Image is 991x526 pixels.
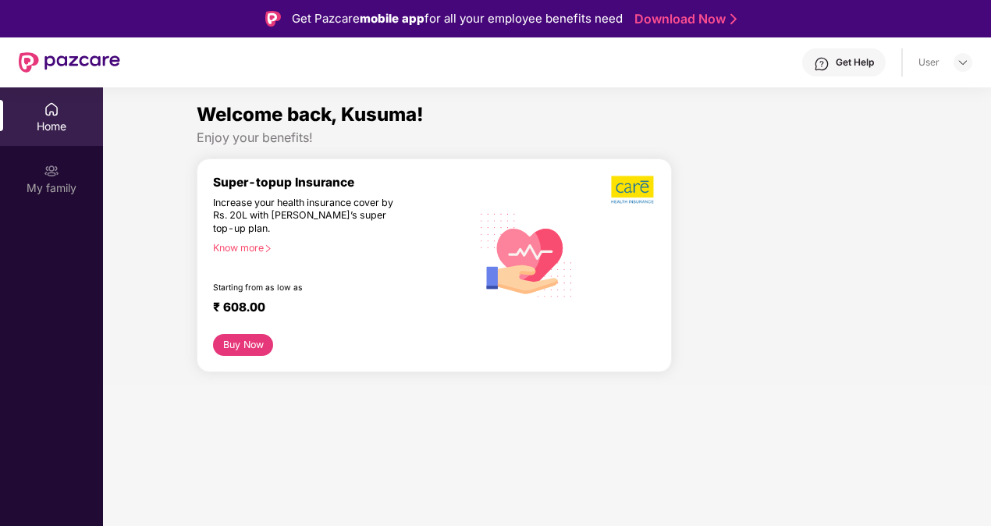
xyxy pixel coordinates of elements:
[634,11,732,27] a: Download Now
[213,334,273,356] button: Buy Now
[265,11,281,27] img: Logo
[197,103,424,126] span: Welcome back, Kusuma!
[197,130,897,146] div: Enjoy your benefits!
[213,197,404,236] div: Increase your health insurance cover by Rs. 20L with [PERSON_NAME]’s super top-up plan.
[957,56,969,69] img: svg+xml;base64,PHN2ZyBpZD0iRHJvcGRvd24tMzJ4MzIiIHhtbG5zPSJodHRwOi8vd3d3LnczLm9yZy8yMDAwL3N2ZyIgd2...
[213,175,471,190] div: Super-topup Insurance
[471,198,582,311] img: svg+xml;base64,PHN2ZyB4bWxucz0iaHR0cDovL3d3dy53My5vcmcvMjAwMC9zdmciIHhtbG5zOnhsaW5rPSJodHRwOi8vd3...
[44,101,59,117] img: svg+xml;base64,PHN2ZyBpZD0iSG9tZSIgeG1sbnM9Imh0dHA6Ly93d3cudzMub3JnLzIwMDAvc3ZnIiB3aWR0aD0iMjAiIG...
[360,11,424,26] strong: mobile app
[292,9,623,28] div: Get Pazcare for all your employee benefits need
[611,175,655,204] img: b5dec4f62d2307b9de63beb79f102df3.png
[918,56,939,69] div: User
[213,300,456,318] div: ₹ 608.00
[44,163,59,179] img: svg+xml;base64,PHN2ZyB3aWR0aD0iMjAiIGhlaWdodD0iMjAiIHZpZXdCb3g9IjAgMCAyMCAyMCIgZmlsbD0ibm9uZSIgeG...
[836,56,874,69] div: Get Help
[19,52,120,73] img: New Pazcare Logo
[730,11,737,27] img: Stroke
[213,242,462,253] div: Know more
[814,56,829,72] img: svg+xml;base64,PHN2ZyBpZD0iSGVscC0zMngzMiIgeG1sbnM9Imh0dHA6Ly93d3cudzMub3JnLzIwMDAvc3ZnIiB3aWR0aD...
[213,283,405,293] div: Starting from as low as
[264,244,272,253] span: right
